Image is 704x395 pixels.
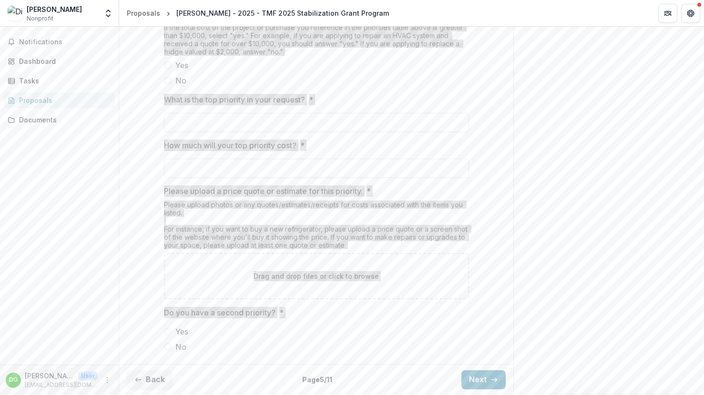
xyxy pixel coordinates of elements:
div: Please upload photos or any quotes/estimates/receipts for costs associated with the items you lis... [164,201,469,253]
a: Documents [4,112,115,128]
button: Notifications [4,34,115,50]
div: Diana Garner [9,377,18,383]
a: Tasks [4,73,115,89]
img: Diana Garner [8,6,23,21]
button: Next [461,370,506,389]
div: Proposals [19,95,107,105]
span: Yes [175,326,188,337]
button: Open entity switcher [102,4,115,23]
div: Tasks [19,76,107,86]
p: [EMAIL_ADDRESS][DOMAIN_NAME] [25,381,98,389]
p: Drag and drop files or [254,271,379,281]
p: Page 5 / 11 [302,375,332,385]
p: Please upload a price quote or estimate for this priority. [164,185,363,197]
button: Partners [658,4,677,23]
p: Do you have a second priority? [164,307,275,318]
div: [PERSON_NAME] - 2025 - TMF 2025 Stabilization Grant Program [176,8,389,18]
button: More [102,375,113,386]
div: Proposals [127,8,160,18]
div: Dashboard [19,56,107,66]
span: Yes [175,60,188,71]
span: click to browse [328,272,379,280]
p: What is the top priority in your request? [164,94,305,105]
span: No [175,75,186,86]
button: Get Help [681,4,700,23]
p: How much will your top priority cost? [164,140,296,151]
div: [PERSON_NAME] [27,4,82,14]
button: Back [127,370,173,389]
div: If the total cost of the project or purchase you reference in the priorities table above is great... [164,23,469,60]
p: [PERSON_NAME] [25,371,74,381]
a: Proposals [4,92,115,108]
p: User [78,372,98,380]
div: Documents [19,115,107,125]
nav: breadcrumb [123,6,393,20]
a: Proposals [123,6,164,20]
span: Nonprofit [27,14,53,23]
span: Notifications [19,38,111,46]
span: No [175,341,186,353]
a: Dashboard [4,53,115,69]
